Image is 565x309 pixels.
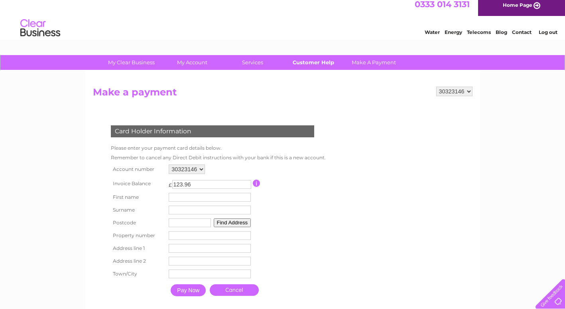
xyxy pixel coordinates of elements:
img: logo.png [20,21,61,45]
h2: Make a payment [93,87,472,102]
th: Property number [109,229,167,242]
a: 0333 014 3131 [415,4,470,14]
button: Find Address [214,218,251,227]
a: Contact [512,34,532,40]
td: Please enter your payment card details below. [109,143,328,153]
th: Town/City [109,267,167,280]
input: Information [253,180,260,187]
a: Services [220,55,285,70]
th: Address line 2 [109,255,167,267]
a: Energy [445,34,462,40]
a: Telecoms [467,34,491,40]
div: Clear Business is a trading name of Verastar Limited (registered in [GEOGRAPHIC_DATA] No. 3667643... [94,4,471,39]
a: My Account [159,55,225,70]
td: Remember to cancel any Direct Debit instructions with your bank if this is a new account. [109,153,328,162]
th: Postcode [109,216,167,229]
a: My Clear Business [98,55,164,70]
a: Customer Help [280,55,346,70]
input: Pay Now [171,284,206,296]
a: Make A Payment [341,55,407,70]
th: Surname [109,204,167,216]
a: Cancel [210,284,259,296]
div: Card Holder Information [111,125,314,137]
td: £ [169,178,172,188]
a: Log out [539,34,557,40]
a: Blog [496,34,507,40]
th: Account number [109,162,167,176]
th: Invoice Balance [109,176,167,191]
th: First name [109,191,167,204]
th: Address line 1 [109,242,167,255]
a: Water [425,34,440,40]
